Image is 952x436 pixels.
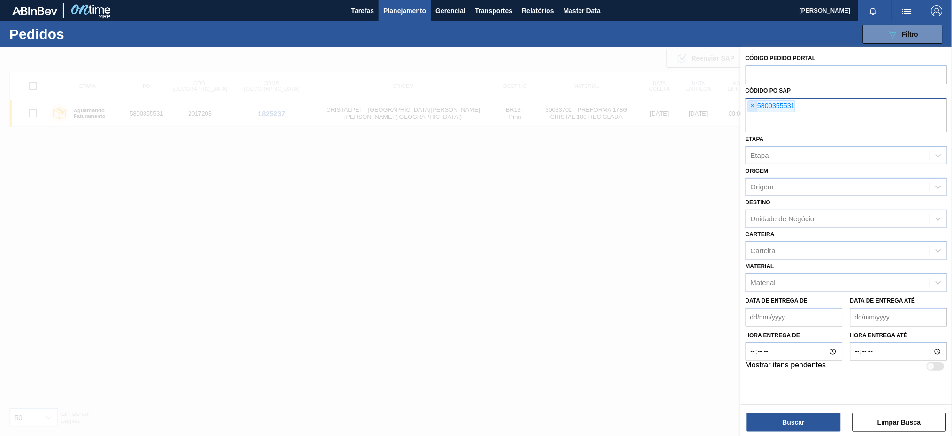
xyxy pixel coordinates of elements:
[436,5,466,16] span: Gerencial
[850,297,915,304] label: Data de Entrega até
[746,231,775,238] label: Carteira
[863,25,943,44] button: Filtro
[475,5,512,16] span: Transportes
[751,247,776,255] div: Carteira
[931,5,943,16] img: Logout
[351,5,374,16] span: Tarefas
[746,297,808,304] label: Data de Entrega de
[748,101,757,112] span: ×
[746,87,791,94] label: Códido PO SAP
[858,4,888,17] button: Notificações
[746,308,843,327] input: dd/mm/yyyy
[746,263,774,270] label: Material
[12,7,57,15] img: TNhmsLtSVTkK8tSr43FrP2fwEKptu5GPRR3wAAAABJRU5ErkJggg==
[901,5,913,16] img: userActions
[746,199,770,206] label: Destino
[746,329,843,343] label: Hora entrega de
[751,215,815,223] div: Unidade de Negócio
[751,279,776,287] div: Material
[522,5,554,16] span: Relatórios
[383,5,426,16] span: Planejamento
[850,329,947,343] label: Hora entrega até
[746,55,816,62] label: Código Pedido Portal
[746,361,826,372] label: Mostrar itens pendentes
[9,29,151,39] h1: Pedidos
[748,100,795,112] div: 5800355531
[751,183,774,191] div: Origem
[564,5,601,16] span: Master Data
[850,308,947,327] input: dd/mm/yyyy
[746,136,764,142] label: Etapa
[751,151,769,159] div: Etapa
[746,168,769,174] label: Origem
[902,31,919,38] span: Filtro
